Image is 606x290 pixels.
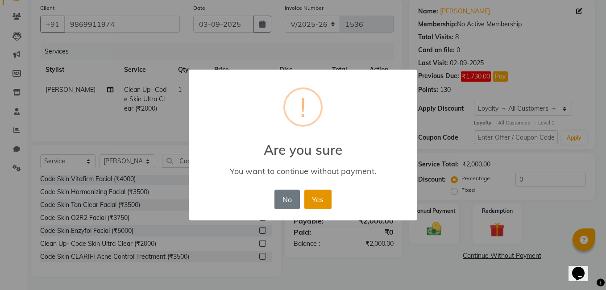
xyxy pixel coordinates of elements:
div: ! [300,89,306,125]
div: You want to continue without payment. [202,166,404,176]
button: No [274,190,299,209]
button: Yes [304,190,332,209]
iframe: chat widget [569,254,597,281]
h2: Are you sure [189,131,417,158]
